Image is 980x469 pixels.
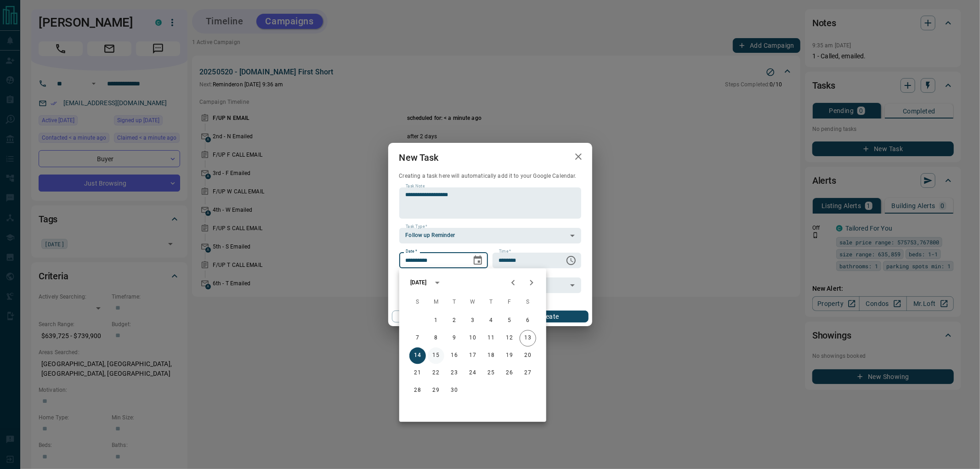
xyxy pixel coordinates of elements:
button: calendar view is open, switch to year view [430,275,445,290]
span: Sunday [409,293,426,311]
button: Create [510,311,588,322]
button: 29 [428,382,444,399]
button: Previous month [504,273,522,292]
button: 28 [409,382,426,399]
button: 15 [428,347,444,364]
button: 7 [409,330,426,346]
button: 27 [520,365,536,381]
label: Date [406,249,417,254]
span: Wednesday [465,293,481,311]
button: 14 [409,347,426,364]
button: 3 [465,312,481,329]
span: Tuesday [446,293,463,311]
button: 11 [483,330,499,346]
button: 30 [446,382,463,399]
span: Friday [501,293,518,311]
button: 4 [483,312,499,329]
button: 19 [501,347,518,364]
h2: New Task [388,143,450,172]
button: 25 [483,365,499,381]
button: 22 [428,365,444,381]
button: 16 [446,347,463,364]
button: 12 [501,330,518,346]
button: 10 [465,330,481,346]
button: 24 [465,365,481,381]
span: Thursday [483,293,499,311]
div: [DATE] [410,278,427,287]
div: Follow up Reminder [399,228,581,243]
button: 26 [501,365,518,381]
button: 1 [428,312,444,329]
span: Monday [428,293,444,311]
button: 17 [465,347,481,364]
button: 5 [501,312,518,329]
button: 13 [520,330,536,346]
p: Creating a task here will automatically add it to your Google Calendar. [399,172,581,180]
label: Time [499,249,511,254]
button: 18 [483,347,499,364]
button: 21 [409,365,426,381]
button: Next month [522,273,541,292]
label: Task Type [406,224,427,230]
label: Task Note [406,183,425,189]
span: Saturday [520,293,536,311]
button: 20 [520,347,536,364]
button: 6 [520,312,536,329]
button: Cancel [392,311,470,322]
button: 8 [428,330,444,346]
button: 23 [446,365,463,381]
button: 2 [446,312,463,329]
button: Choose time, selected time is 6:00 AM [562,251,580,270]
button: 9 [446,330,463,346]
button: Choose date, selected date is Sep 14, 2025 [469,251,487,270]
